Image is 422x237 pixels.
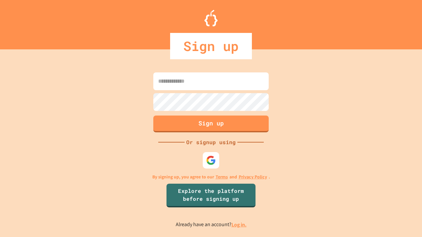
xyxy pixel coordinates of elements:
[176,221,247,229] p: Already have an account?
[204,10,218,26] img: Logo.svg
[216,173,228,180] a: Terms
[206,155,216,165] img: google-icon.svg
[170,33,252,59] div: Sign up
[185,138,237,146] div: Or signup using
[231,221,247,228] a: Log in.
[152,173,270,180] p: By signing up, you agree to our and .
[166,184,256,207] a: Explore the platform before signing up
[153,116,269,132] button: Sign up
[239,173,267,180] a: Privacy Policy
